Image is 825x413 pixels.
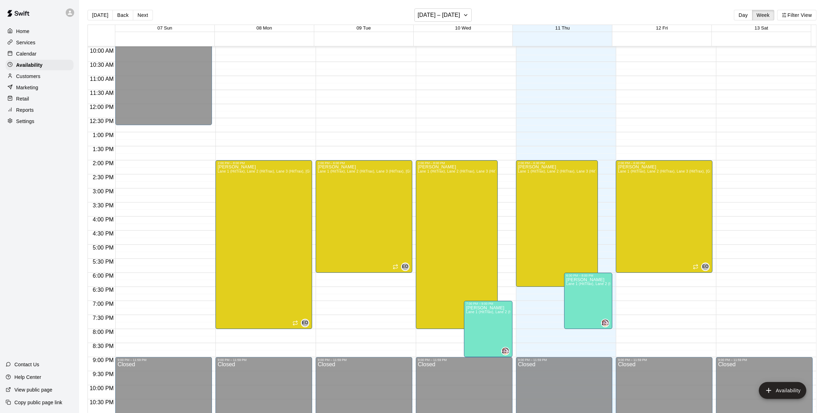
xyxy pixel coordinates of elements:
[91,357,116,363] span: 9:00 PM
[91,329,116,335] span: 8:00 PM
[566,282,693,286] span: Lane 1 (HitTrax), Lane 2 (HitTrax), Lane 3 (HitTrax), [GEOGRAPHIC_DATA]
[91,273,116,279] span: 6:00 PM
[702,263,709,270] span: EO
[88,90,116,96] span: 11:30 AM
[502,348,509,355] img: Michael Johnson
[91,231,116,237] span: 4:30 PM
[91,315,116,321] span: 7:30 PM
[14,374,41,381] p: Help Center
[117,358,210,362] div: 9:00 PM – 11:59 PM
[157,25,172,31] button: 07 Sun
[6,105,73,115] a: Reports
[257,25,272,31] button: 08 Mon
[292,320,298,326] span: Recurring availability
[6,37,73,48] a: Services
[466,302,510,305] div: 7:00 PM – 9:00 PM
[318,161,410,165] div: 2:00 PM – 6:00 PM
[218,169,344,173] span: Lane 1 (HitTrax), Lane 2 (HitTrax), Lane 3 (HitTrax), [GEOGRAPHIC_DATA]
[6,26,73,37] div: Home
[466,310,593,314] span: Lane 1 (HitTrax), Lane 2 (HitTrax), Lane 3 (HitTrax), [GEOGRAPHIC_DATA]
[91,371,116,377] span: 9:30 PM
[91,174,116,180] span: 2:30 PM
[752,10,774,20] button: Week
[693,264,698,270] span: Recurring availability
[88,118,115,124] span: 12:30 PM
[91,202,116,208] span: 3:30 PM
[6,93,73,104] a: Retail
[718,358,811,362] div: 9:00 PM – 11:59 PM
[301,319,309,327] div: Eric Opelski
[566,274,610,277] div: 6:00 PM – 8:00 PM
[16,95,29,102] p: Retail
[91,132,116,138] span: 1:00 PM
[16,50,37,57] p: Calendar
[601,319,610,327] div: Michael Johnson
[218,161,310,165] div: 2:00 PM – 8:00 PM
[88,385,115,391] span: 10:00 PM
[112,10,133,20] button: Back
[218,358,310,362] div: 9:00 PM – 11:59 PM
[88,104,115,110] span: 12:00 PM
[88,48,116,54] span: 10:00 AM
[14,361,39,368] p: Contact Us
[393,264,398,270] span: Recurring availability
[16,28,30,35] p: Home
[91,259,116,265] span: 5:30 PM
[14,399,62,406] p: Copy public page link
[759,382,806,399] button: add
[6,116,73,127] a: Settings
[88,76,116,82] span: 11:00 AM
[91,343,116,349] span: 8:30 PM
[656,25,668,31] button: 12 Fri
[88,10,113,20] button: [DATE]
[91,245,116,251] span: 5:00 PM
[356,25,371,31] button: 09 Tue
[414,8,472,22] button: [DATE] – [DATE]
[455,25,471,31] button: 10 Wed
[133,10,153,20] button: Next
[777,10,817,20] button: Filter View
[6,49,73,59] a: Calendar
[418,169,602,173] span: Lane 1 (HitTrax), Lane 2 (HitTrax), Lane 3 (HitTrax), [GEOGRAPHIC_DATA] ([GEOGRAPHIC_DATA]), Area 10
[518,161,596,165] div: 2:00 PM – 6:30 PM
[618,161,710,165] div: 2:00 PM – 6:00 PM
[91,160,116,166] span: 2:00 PM
[6,71,73,82] a: Customers
[418,161,496,165] div: 2:00 PM – 8:00 PM
[318,169,444,173] span: Lane 1 (HitTrax), Lane 2 (HitTrax), Lane 3 (HitTrax), [GEOGRAPHIC_DATA]
[618,169,802,173] span: Lane 1 (HitTrax), Lane 2 (HitTrax), Lane 3 (HitTrax), [GEOGRAPHIC_DATA] ([GEOGRAPHIC_DATA]), Area 10
[318,358,410,362] div: 9:00 PM – 11:59 PM
[518,358,611,362] div: 9:00 PM – 11:59 PM
[88,62,116,68] span: 10:30 AM
[91,287,116,293] span: 6:30 PM
[6,82,73,93] a: Marketing
[616,160,713,273] div: 2:00 PM – 6:00 PM: Available
[91,188,116,194] span: 3:00 PM
[6,60,73,70] a: Availability
[91,301,116,307] span: 7:00 PM
[88,399,115,405] span: 10:30 PM
[416,160,498,329] div: 2:00 PM – 8:00 PM: Available
[518,169,645,173] span: Lane 1 (HitTrax), Lane 2 (HitTrax), Lane 3 (HitTrax), [GEOGRAPHIC_DATA]
[16,118,34,125] p: Settings
[418,10,460,20] h6: [DATE] – [DATE]
[618,358,710,362] div: 9:00 PM – 11:59 PM
[402,263,408,270] span: EO
[555,25,570,31] button: 11 Thu
[16,62,43,69] p: Availability
[755,25,768,31] span: 13 Sat
[316,160,412,273] div: 2:00 PM – 6:00 PM: Available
